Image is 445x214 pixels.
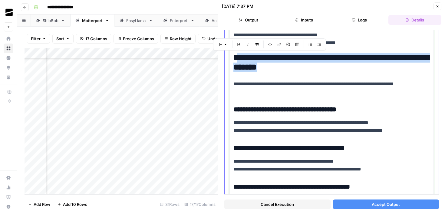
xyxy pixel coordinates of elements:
[222,3,253,9] div: [DATE] 7:37 PM
[182,199,218,209] div: 17/17 Columns
[4,63,13,73] a: Opportunities
[4,202,13,212] button: Help + Support
[82,18,103,24] div: Matterport
[261,201,294,207] span: Cancel Execution
[157,199,182,209] div: 31 Rows
[4,7,15,18] img: OGM Logo
[114,34,158,44] button: Freeze Columns
[31,15,70,27] a: ShipBob
[200,15,255,27] a: ActiveCampaign
[63,201,87,207] span: Add 10 Rows
[4,34,13,44] a: Home
[123,36,154,42] span: Freeze Columns
[4,192,13,202] a: Learning Hub
[56,36,64,42] span: Sort
[126,18,146,24] div: EasyLlama
[4,183,13,192] a: Usage
[333,199,439,209] button: Accept Output
[170,18,188,24] div: Enterpret
[372,201,400,207] span: Accept Output
[224,199,331,209] button: Cancel Execution
[198,34,222,44] button: Undo
[27,34,50,44] button: Filter
[4,53,13,63] a: Insights
[34,201,50,207] span: Add Row
[222,15,275,25] button: Output
[388,15,441,25] button: Details
[4,44,13,53] a: Browse
[333,15,386,25] button: Logs
[52,34,74,44] button: Sort
[43,18,58,24] div: ShipBob
[25,199,54,209] button: Add Row
[4,173,13,183] a: Settings
[160,34,196,44] button: Row Height
[158,15,200,27] a: Enterpret
[114,15,158,27] a: EasyLlama
[85,36,107,42] span: 17 Columns
[4,5,13,20] button: Workspace: OGM
[31,36,41,42] span: Filter
[277,15,330,25] button: Inputs
[70,15,114,27] a: Matterport
[212,18,243,24] div: ActiveCampaign
[54,199,91,209] button: Add 10 Rows
[170,36,192,42] span: Row Height
[76,34,111,44] button: 17 Columns
[207,36,218,42] span: Undo
[4,73,13,82] a: Your Data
